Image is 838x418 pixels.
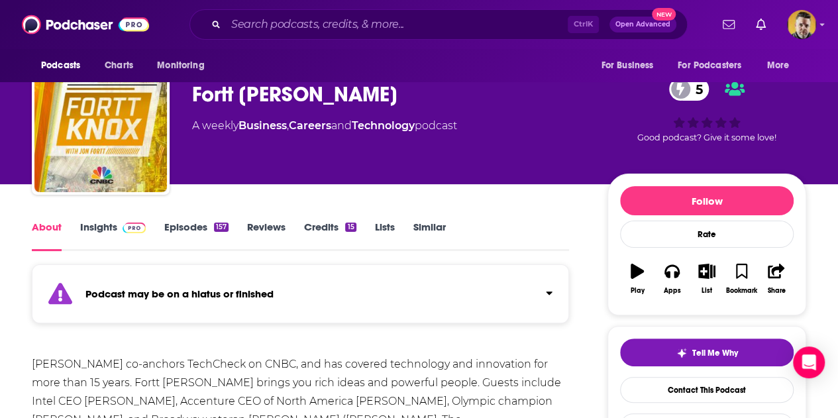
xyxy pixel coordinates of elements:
[214,223,229,232] div: 157
[615,21,670,28] span: Open Advanced
[767,56,790,75] span: More
[192,118,457,134] div: A weekly podcast
[345,223,356,232] div: 15
[787,10,816,39] button: Show profile menu
[609,17,676,32] button: Open AdvancedNew
[655,255,689,303] button: Apps
[631,287,645,295] div: Play
[238,119,287,132] a: Business
[352,119,415,132] a: Technology
[41,56,80,75] span: Podcasts
[751,13,771,36] a: Show notifications dropdown
[601,56,653,75] span: For Business
[304,221,356,251] a: Credits15
[669,53,760,78] button: open menu
[787,10,816,39] img: User Profile
[793,346,825,378] div: Open Intercom Messenger
[123,223,146,233] img: Podchaser Pro
[759,255,794,303] button: Share
[289,119,331,132] a: Careers
[607,69,806,151] div: 5Good podcast? Give it some love!
[148,53,221,78] button: open menu
[717,13,740,36] a: Show notifications dropdown
[787,10,816,39] span: Logged in as JohnMoore
[724,255,759,303] button: Bookmark
[652,8,676,21] span: New
[702,287,712,295] div: List
[620,339,794,366] button: tell me why sparkleTell Me Why
[80,221,146,251] a: InsightsPodchaser Pro
[620,221,794,248] div: Rate
[287,119,289,132] span: ,
[375,221,395,251] a: Lists
[620,186,794,215] button: Follow
[637,132,776,142] span: Good podcast? Give it some love!
[692,348,738,358] span: Tell Me Why
[690,255,724,303] button: List
[189,9,688,40] div: Search podcasts, credits, & more...
[767,287,785,295] div: Share
[32,221,62,251] a: About
[22,12,149,37] img: Podchaser - Follow, Share and Rate Podcasts
[105,56,133,75] span: Charts
[247,221,286,251] a: Reviews
[758,53,806,78] button: open menu
[164,221,229,251] a: Episodes157
[664,287,681,295] div: Apps
[85,287,274,300] strong: Podcast may be on a hiatus or finished
[620,377,794,403] a: Contact This Podcast
[682,78,709,101] span: 5
[620,255,655,303] button: Play
[669,78,709,101] a: 5
[34,60,167,192] img: Fortt Knox
[568,16,599,33] span: Ctrl K
[32,272,569,323] section: Click to expand status details
[157,56,204,75] span: Monitoring
[226,14,568,35] input: Search podcasts, credits, & more...
[726,287,757,295] div: Bookmark
[32,53,97,78] button: open menu
[592,53,670,78] button: open menu
[676,348,687,358] img: tell me why sparkle
[413,221,446,251] a: Similar
[678,56,741,75] span: For Podcasters
[96,53,141,78] a: Charts
[331,119,352,132] span: and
